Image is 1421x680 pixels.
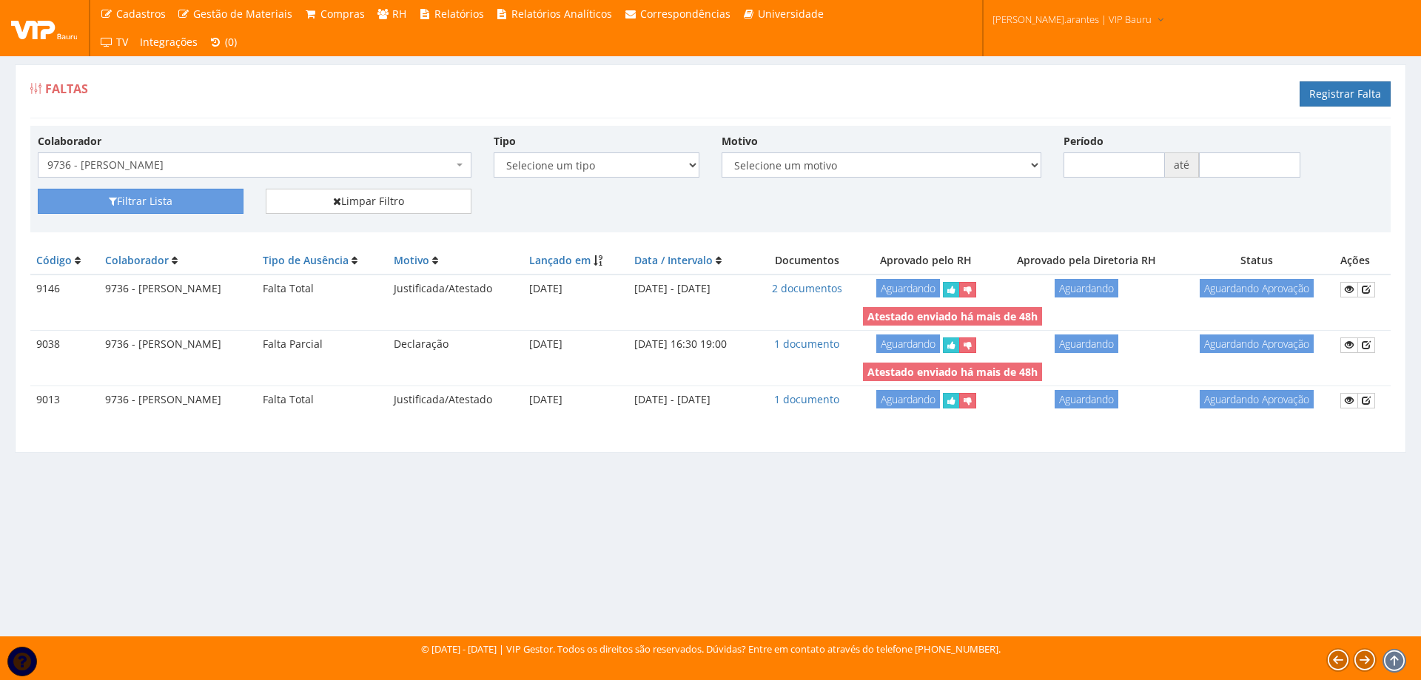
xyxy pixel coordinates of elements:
span: Aguardando [1055,334,1118,353]
a: (0) [204,28,243,56]
span: [PERSON_NAME].arantes | VIP Bauru [992,12,1152,27]
a: Integrações [134,28,204,56]
span: Gestão de Materiais [193,7,292,21]
td: [DATE] - [DATE] [628,386,756,414]
th: Aprovado pelo RH [857,247,993,275]
span: Aguardando [876,334,940,353]
label: Motivo [722,134,758,149]
td: 9736 - [PERSON_NAME] [99,331,257,359]
th: Aprovado pela Diretoria RH [994,247,1180,275]
img: logo [11,17,78,39]
td: Falta Parcial [257,331,388,359]
th: Ações [1334,247,1391,275]
span: Compras [320,7,365,21]
td: Falta Total [257,386,388,414]
td: 9038 [30,331,99,359]
td: Declaração [388,331,523,359]
span: Aguardando [1055,390,1118,408]
span: (0) [225,35,237,49]
td: [DATE] 16:30 19:00 [628,331,756,359]
span: Relatórios [434,7,484,21]
td: Falta Total [257,275,388,303]
a: TV [94,28,134,56]
strong: Atestado enviado há mais de 48h [867,365,1038,379]
td: Justificada/Atestado [388,275,523,303]
button: Filtrar Lista [38,189,243,214]
a: Data / Intervalo [634,253,713,267]
td: [DATE] [523,275,628,303]
strong: Atestado enviado há mais de 48h [867,309,1038,323]
label: Tipo [494,134,516,149]
td: [DATE] - [DATE] [628,275,756,303]
a: Colaborador [105,253,169,267]
span: até [1165,152,1199,178]
span: Aguardando [1055,279,1118,297]
span: Integrações [140,35,198,49]
span: Aguardando Aprovação [1200,279,1314,297]
label: Colaborador [38,134,101,149]
span: 9736 - THAINA DE MORAIS SIQUEIRA [47,158,453,172]
span: Correspondências [640,7,730,21]
a: Limpar Filtro [266,189,471,214]
td: 9736 - [PERSON_NAME] [99,386,257,414]
a: Tipo de Ausência [263,253,349,267]
td: [DATE] [523,386,628,414]
label: Período [1064,134,1103,149]
span: TV [116,35,128,49]
span: Cadastros [116,7,166,21]
td: 9013 [30,386,99,414]
span: RH [392,7,406,21]
td: 9736 - [PERSON_NAME] [99,275,257,303]
a: 1 documento [774,337,839,351]
span: Universidade [758,7,824,21]
th: Status [1180,247,1334,275]
span: Aguardando [876,279,940,297]
span: Aguardando Aprovação [1200,334,1314,353]
a: 2 documentos [772,281,842,295]
td: Justificada/Atestado [388,386,523,414]
a: Lançado em [529,253,591,267]
a: Código [36,253,72,267]
a: Registrar Falta [1300,81,1391,107]
span: Aguardando [876,390,940,408]
a: Motivo [394,253,429,267]
span: Relatórios Analíticos [511,7,612,21]
span: Aguardando Aprovação [1200,390,1314,408]
span: Faltas [45,81,88,97]
span: 9736 - THAINA DE MORAIS SIQUEIRA [38,152,471,178]
th: Documentos [756,247,857,275]
div: © [DATE] - [DATE] | VIP Gestor. Todos os direitos são reservados. Dúvidas? Entre em contato atrav... [421,642,1001,656]
a: 1 documento [774,392,839,406]
td: 9146 [30,275,99,303]
td: [DATE] [523,331,628,359]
